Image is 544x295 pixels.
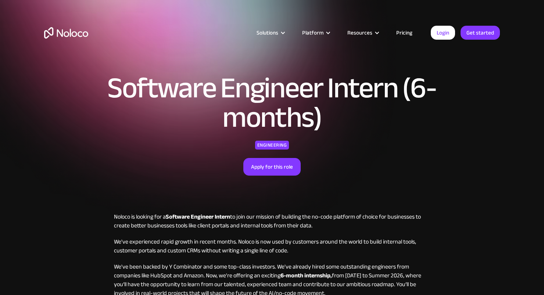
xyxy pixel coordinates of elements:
div: Solutions [257,28,278,37]
a: Pricing [387,28,422,37]
div: Platform [302,28,323,37]
h1: Software Engineer Intern (6-months) [83,73,461,132]
div: Solutions [247,28,293,37]
strong: 6-month internship, [280,270,332,281]
p: We've experienced rapid growth in recent months. Noloco is now used by customers around the world... [114,237,430,255]
div: Engineering [255,141,289,150]
strong: Software Engineer Intern [166,211,230,222]
div: Resources [338,28,387,37]
p: Noloco is looking for a to join our mission of building the no-code platform of choice for busine... [114,212,430,230]
a: Get started [461,26,500,40]
div: Resources [347,28,372,37]
div: Platform [293,28,338,37]
a: Apply for this role [243,158,301,176]
a: Login [431,26,455,40]
a: home [44,27,88,39]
